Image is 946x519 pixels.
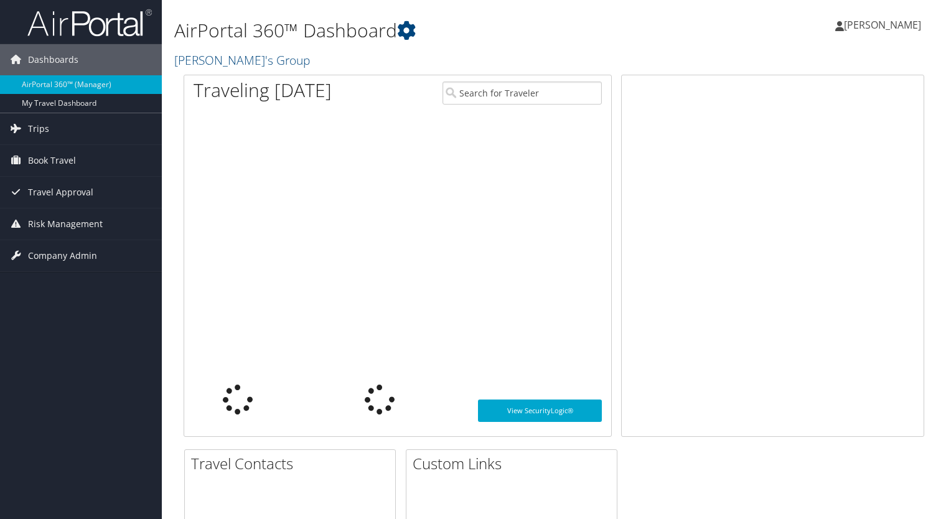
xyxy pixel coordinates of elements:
h1: Traveling [DATE] [194,77,332,103]
a: View SecurityLogic® [478,400,602,422]
span: Company Admin [28,240,97,271]
span: Travel Approval [28,177,93,208]
span: Dashboards [28,44,78,75]
a: [PERSON_NAME] [835,6,934,44]
a: [PERSON_NAME]'s Group [174,52,313,68]
h2: Travel Contacts [191,453,395,474]
span: Book Travel [28,145,76,176]
img: airportal-logo.png [27,8,152,37]
span: Risk Management [28,208,103,240]
span: Trips [28,113,49,144]
h1: AirPortal 360™ Dashboard [174,17,680,44]
h2: Custom Links [413,453,617,474]
input: Search for Traveler [443,82,602,105]
span: [PERSON_NAME] [844,18,921,32]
